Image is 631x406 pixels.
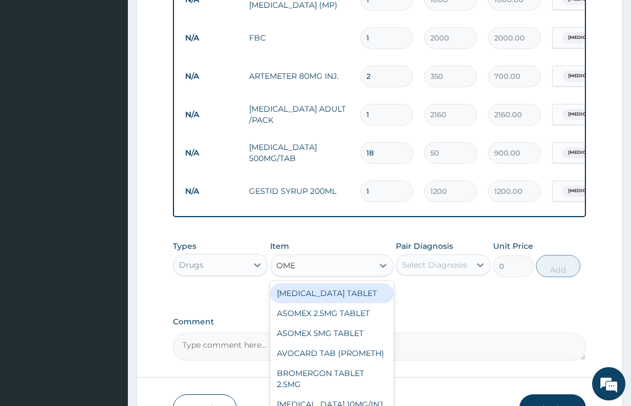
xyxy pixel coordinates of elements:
[244,136,355,169] td: [MEDICAL_DATA] 500MG/TAB
[270,343,394,363] div: AVOCARD TAB (PROMETH)
[244,180,355,202] td: GESTID SYRUP 200ML
[563,71,615,82] span: [MEDICAL_DATA]
[244,98,355,131] td: [MEDICAL_DATA] ADULT /PACK
[563,109,615,120] span: [MEDICAL_DATA]
[182,6,209,32] div: Minimize live chat window
[563,32,615,43] span: [MEDICAL_DATA]
[270,323,394,343] div: ASOMEX 5MG TABLET
[244,65,355,87] td: ARTEMETER 80MG INJ.
[6,280,212,319] textarea: Type your message and hit 'Enter'
[180,66,244,87] td: N/A
[64,128,153,240] span: We're online!
[180,143,244,163] td: N/A
[563,147,615,158] span: [MEDICAL_DATA]
[536,255,580,277] button: Add
[21,56,45,83] img: d_794563401_company_1708531726252_794563401
[563,186,615,197] span: [MEDICAL_DATA]
[180,104,244,125] td: N/A
[244,27,355,49] td: FBC
[270,363,394,394] div: BROMERGON TABLET 2.5MG
[270,240,289,252] label: Item
[58,62,187,77] div: Chat with us now
[270,303,394,323] div: ASOMEX 2.5MG TABLET
[180,28,244,48] td: N/A
[179,259,203,270] div: Drugs
[173,242,196,251] label: Types
[270,283,394,303] div: [MEDICAL_DATA] TABLET
[402,259,467,270] div: Select Diagnosis
[396,240,453,252] label: Pair Diagnosis
[173,317,585,327] label: Comment
[493,240,533,252] label: Unit Price
[180,181,244,202] td: N/A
